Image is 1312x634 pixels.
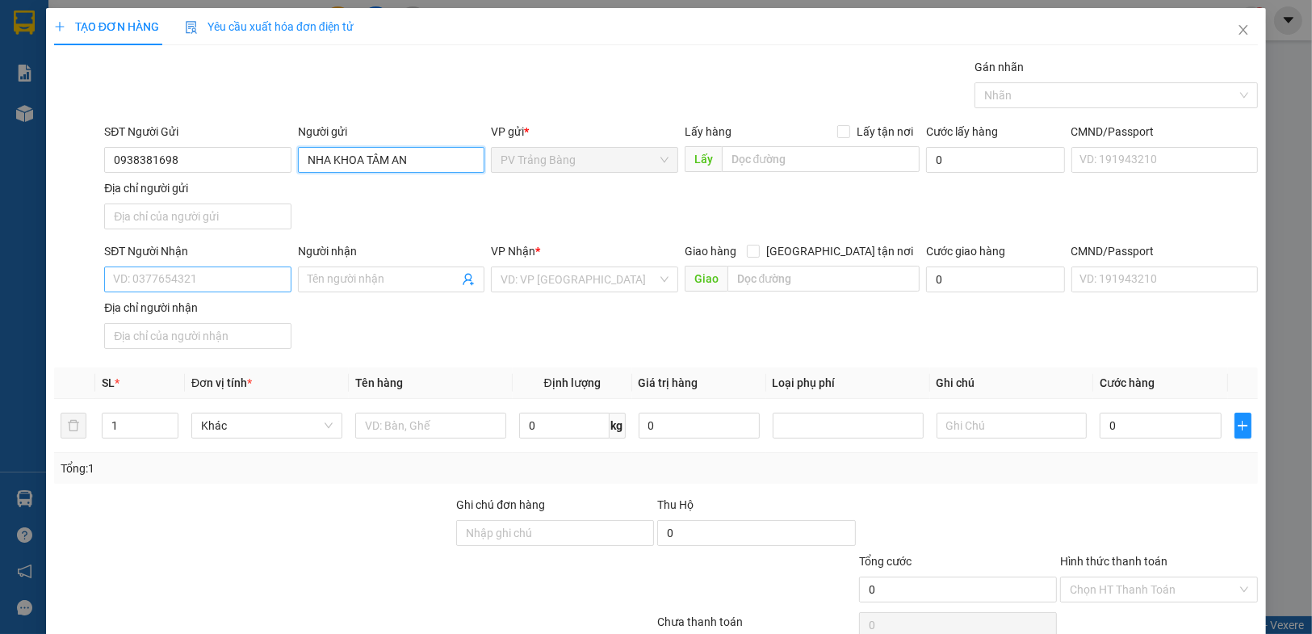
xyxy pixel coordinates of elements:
[722,146,920,172] input: Dọc đường
[975,61,1024,73] label: Gán nhãn
[104,323,291,349] input: Địa chỉ của người nhận
[54,21,65,32] span: plus
[1100,376,1155,389] span: Cước hàng
[1221,8,1266,53] button: Close
[456,520,654,546] input: Ghi chú đơn hàng
[104,299,291,317] div: Địa chỉ người nhận
[685,266,727,292] span: Giao
[102,376,115,389] span: SL
[926,245,1005,258] label: Cước giao hàng
[104,123,291,141] div: SĐT Người Gửi
[1235,419,1251,432] span: plus
[61,413,86,439] button: delete
[298,242,484,260] div: Người nhận
[462,273,475,286] span: user-add
[191,376,252,389] span: Đơn vị tính
[639,413,760,439] input: 0
[491,245,535,258] span: VP Nhận
[1071,242,1258,260] div: CMND/Passport
[355,413,506,439] input: VD: Bàn, Ghế
[685,245,736,258] span: Giao hàng
[610,413,626,439] span: kg
[298,123,484,141] div: Người gửi
[766,367,930,399] th: Loại phụ phí
[859,555,912,568] span: Tổng cước
[1237,23,1250,36] span: close
[926,125,998,138] label: Cước lấy hàng
[639,376,698,389] span: Giá trị hàng
[185,20,354,33] span: Yêu cầu xuất hóa đơn điện tử
[1060,555,1167,568] label: Hình thức thanh toán
[185,21,198,34] img: icon
[104,204,291,229] input: Địa chỉ của người gửi
[355,376,403,389] span: Tên hàng
[685,125,731,138] span: Lấy hàng
[104,179,291,197] div: Địa chỉ người gửi
[926,267,1065,292] input: Cước giao hàng
[1071,123,1258,141] div: CMND/Passport
[54,20,159,33] span: TẠO ĐƠN HÀNG
[201,414,333,438] span: Khác
[930,367,1094,399] th: Ghi chú
[501,148,668,172] span: PV Trảng Bàng
[456,498,545,511] label: Ghi chú đơn hàng
[657,498,694,511] span: Thu Hộ
[491,123,677,141] div: VP gửi
[151,60,675,80] li: Hotline: 1900 8153
[850,123,920,141] span: Lấy tận nơi
[1234,413,1252,439] button: plus
[104,242,291,260] div: SĐT Người Nhận
[760,242,920,260] span: [GEOGRAPHIC_DATA] tận nơi
[937,413,1088,439] input: Ghi Chú
[685,146,722,172] span: Lấy
[926,147,1065,173] input: Cước lấy hàng
[61,460,507,477] div: Tổng: 1
[20,20,101,101] img: logo.jpg
[20,117,221,144] b: GỬI : PV Trảng Bàng
[544,376,601,389] span: Định lượng
[151,40,675,60] li: [STREET_ADDRESS][PERSON_NAME]. [GEOGRAPHIC_DATA], Tỉnh [GEOGRAPHIC_DATA]
[727,266,920,292] input: Dọc đường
